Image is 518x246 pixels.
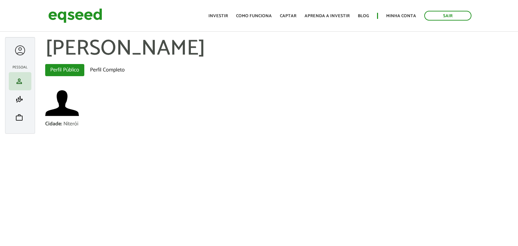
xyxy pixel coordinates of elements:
[45,37,513,61] h1: [PERSON_NAME]
[305,14,350,18] a: Aprenda a investir
[15,77,23,85] span: person
[9,90,31,109] li: Minha simulação
[10,114,30,122] a: work
[45,86,79,120] a: Ver perfil do usuário.
[386,14,416,18] a: Minha conta
[208,14,228,18] a: Investir
[85,64,130,76] a: Perfil Completo
[15,95,23,103] span: finance_mode
[10,77,30,85] a: person
[15,114,23,122] span: work
[10,95,30,103] a: finance_mode
[9,65,31,69] h2: Pessoal
[45,86,79,120] img: Foto de Eli Barcelos
[358,14,369,18] a: Blog
[48,7,102,25] img: EqSeed
[63,121,78,127] div: Niterói
[236,14,272,18] a: Como funciona
[61,119,62,128] span: :
[45,121,63,127] div: Cidade
[9,72,31,90] li: Meu perfil
[45,64,84,76] a: Perfil Público
[14,44,26,57] a: Expandir menu
[280,14,296,18] a: Captar
[424,11,471,21] a: Sair
[9,109,31,127] li: Meu portfólio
